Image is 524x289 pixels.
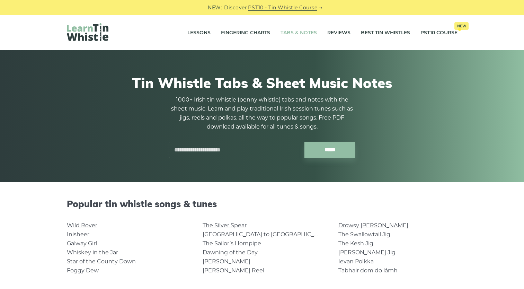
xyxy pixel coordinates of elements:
[67,75,458,91] h1: Tin Whistle Tabs & Sheet Music Notes
[327,24,350,42] a: Reviews
[361,24,410,42] a: Best Tin Whistles
[203,240,261,247] a: The Sailor’s Hornpipe
[338,240,373,247] a: The Kesh Jig
[203,258,250,265] a: [PERSON_NAME]
[67,240,97,247] a: Galway Girl
[67,231,89,238] a: Inisheer
[169,95,356,131] p: 1000+ Irish tin whistle (penny whistle) tabs and notes with the sheet music. Learn and play tradi...
[338,258,374,265] a: Ievan Polkka
[203,267,264,274] a: [PERSON_NAME] Reel
[420,24,458,42] a: PST10 CourseNew
[221,24,270,42] a: Fingering Charts
[67,23,108,41] img: LearnTinWhistle.com
[338,249,396,256] a: [PERSON_NAME] Jig
[203,231,330,238] a: [GEOGRAPHIC_DATA] to [GEOGRAPHIC_DATA]
[67,267,99,274] a: Foggy Dew
[203,222,247,229] a: The Silver Spear
[203,249,258,256] a: Dawning of the Day
[338,267,398,274] a: Tabhair dom do lámh
[67,249,118,256] a: Whiskey in the Jar
[338,222,408,229] a: Drowsy [PERSON_NAME]
[187,24,211,42] a: Lessons
[338,231,390,238] a: The Swallowtail Jig
[67,199,458,209] h2: Popular tin whistle songs & tunes
[67,258,136,265] a: Star of the County Down
[454,22,469,30] span: New
[281,24,317,42] a: Tabs & Notes
[67,222,97,229] a: Wild Rover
